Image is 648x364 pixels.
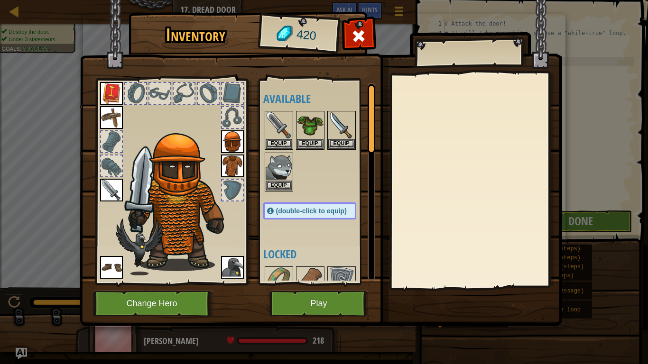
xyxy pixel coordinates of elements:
[100,256,123,279] img: portrait.png
[221,130,244,153] img: portrait.png
[116,218,163,275] img: raven-paper-doll.png
[269,291,369,317] button: Play
[266,112,292,138] img: portrait.png
[296,26,317,45] span: 420
[276,207,347,215] span: (double-click to equip)
[328,112,355,138] img: portrait.png
[100,179,123,201] img: portrait.png
[266,154,292,180] img: portrait.png
[297,267,324,294] img: portrait.png
[297,139,324,149] button: Equip
[124,133,240,271] img: male.png
[297,112,324,138] img: portrait.png
[263,92,375,105] h4: Available
[328,267,355,294] img: portrait.png
[135,25,256,45] h1: Inventory
[100,106,123,129] img: portrait.png
[100,82,123,105] img: portrait.png
[221,256,244,279] img: portrait.png
[266,267,292,294] img: portrait.png
[266,139,292,149] button: Equip
[124,132,241,271] img: Gordon-Head.png
[266,181,292,191] button: Equip
[328,139,355,149] button: Equip
[263,248,375,260] h4: Locked
[221,155,244,177] img: portrait.png
[93,291,213,317] button: Change Hero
